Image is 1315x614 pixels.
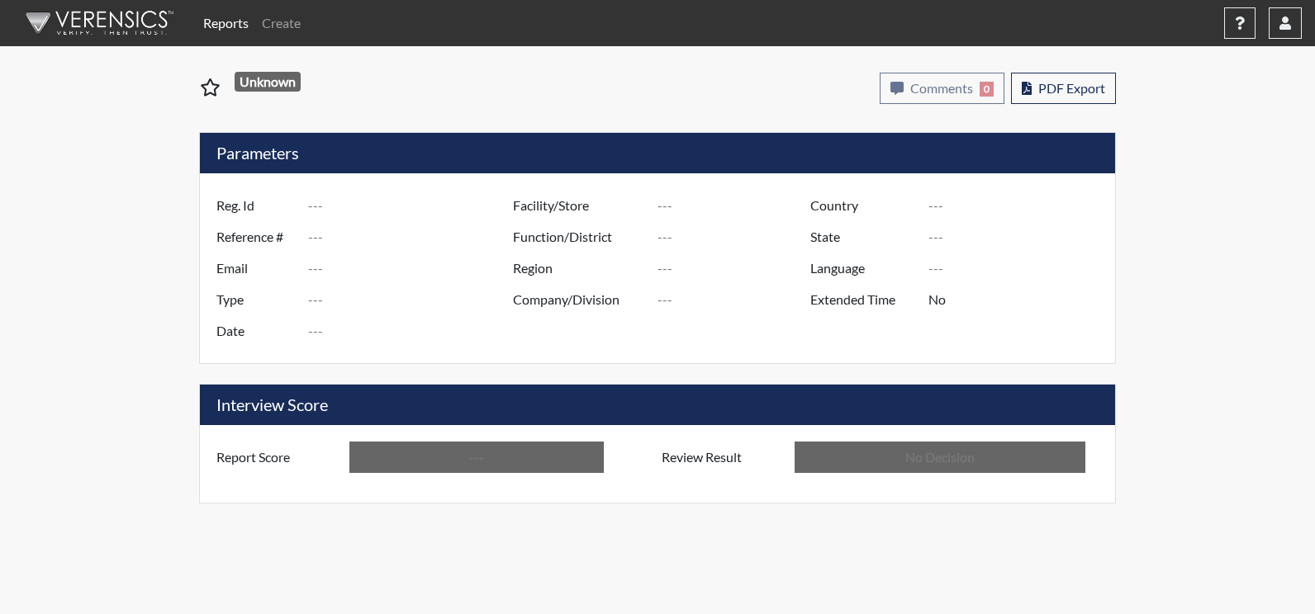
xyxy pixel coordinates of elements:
h5: Interview Score [200,385,1115,425]
a: Create [255,7,307,40]
button: PDF Export [1011,73,1116,104]
span: Unknown [235,72,301,92]
input: --- [928,253,1111,284]
label: Function/District [501,221,657,253]
input: --- [928,284,1111,315]
input: --- [928,221,1111,253]
span: PDF Export [1038,80,1105,96]
label: Reference # [204,221,308,253]
input: --- [657,221,814,253]
label: State [798,221,928,253]
input: --- [308,284,517,315]
input: --- [928,190,1111,221]
label: Language [798,253,928,284]
label: Region [501,253,657,284]
label: Reg. Id [204,190,308,221]
label: Report Score [204,442,349,473]
label: Company/Division [501,284,657,315]
a: Reports [197,7,255,40]
input: --- [349,442,604,473]
label: Date [204,315,308,347]
input: --- [308,315,517,347]
label: Email [204,253,308,284]
label: Review Result [649,442,795,473]
input: --- [308,221,517,253]
input: --- [657,190,814,221]
label: Facility/Store [501,190,657,221]
label: Country [798,190,928,221]
h5: Parameters [200,133,1115,173]
input: --- [657,284,814,315]
input: --- [657,253,814,284]
button: Comments0 [880,73,1004,104]
span: Comments [910,80,973,96]
input: No Decision [795,442,1085,473]
input: --- [308,253,517,284]
label: Type [204,284,308,315]
label: Extended Time [798,284,928,315]
input: --- [308,190,517,221]
span: 0 [980,82,994,97]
